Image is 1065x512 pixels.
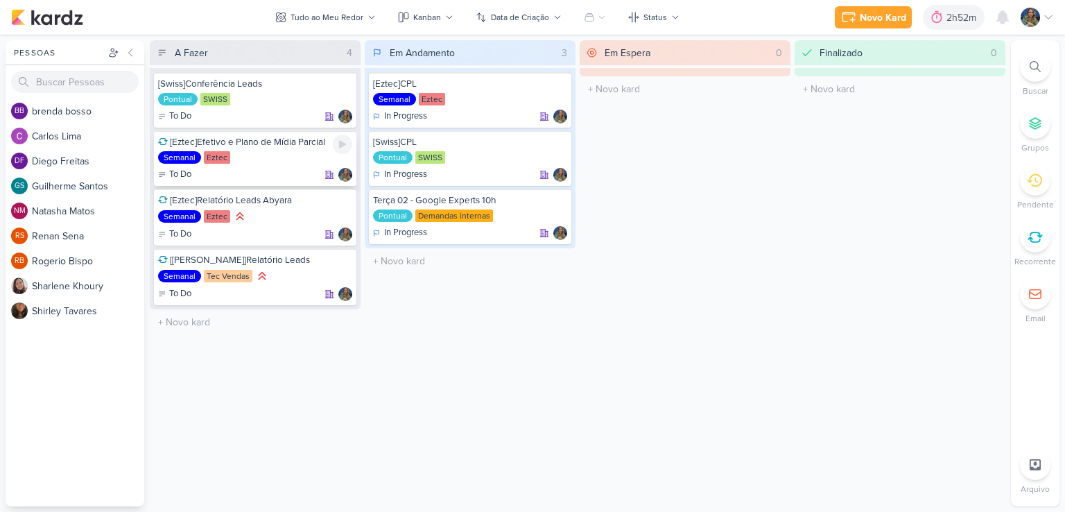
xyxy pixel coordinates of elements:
[860,10,906,25] div: Novo Kard
[556,46,573,60] div: 3
[553,168,567,182] div: Responsável: Isabella Gutierres
[1017,198,1054,211] p: Pendente
[373,168,427,182] div: In Progress
[233,210,247,223] div: Prioridade Alta
[200,93,230,105] div: SWISS
[158,136,352,148] div: [Eztec]Efetivo e Plano de Mídia Parcial
[32,129,144,144] div: C a r l o s L i m a
[820,46,863,60] div: Finalizado
[1021,483,1050,495] p: Arquivo
[32,279,144,293] div: S h a r l e n e K h o u r y
[158,194,352,207] div: [Eztec]Relatório Leads Abyara
[158,78,352,90] div: [Swiss]Conferência Leads
[390,46,455,60] div: Em Andamento
[770,46,788,60] div: 0
[32,204,144,219] div: N a t a s h a M a t o s
[11,178,28,194] div: Guilherme Santos
[158,287,191,301] div: To Do
[835,6,912,28] button: Novo Kard
[204,270,252,282] div: Tec Vendas
[11,203,28,219] div: Natasha Matos
[15,108,24,115] p: bb
[204,151,230,164] div: Eztec
[384,168,427,182] p: In Progress
[333,135,352,154] div: Ligar relógio
[255,269,269,283] div: Prioridade Alta
[32,304,144,318] div: S h i r l e y T a v a r e s
[175,46,208,60] div: A Fazer
[15,157,24,165] p: DF
[1023,85,1048,97] p: Buscar
[553,226,567,240] img: Isabella Gutierres
[14,207,26,215] p: NM
[169,110,191,123] p: To Do
[384,226,427,240] p: In Progress
[11,71,139,93] input: Buscar Pessoas
[11,128,28,144] img: Carlos Lima
[1025,312,1046,325] p: Email
[158,210,201,223] div: Semanal
[1021,142,1049,154] p: Grupos
[32,179,144,194] div: G u i l h e r m e S a n t o s
[11,9,83,26] img: kardz.app
[32,154,144,169] div: D i e g o F r e i t a s
[169,287,191,301] p: To Do
[158,254,352,266] div: [Tec Vendas]Relatório Leads
[169,228,191,241] p: To Do
[11,228,28,244] div: Renan Sena
[367,251,573,271] input: + Novo kard
[32,229,144,244] div: R e n a n S e n a
[373,151,413,164] div: Pontual
[1011,51,1059,97] li: Ctrl + F
[158,168,191,182] div: To Do
[11,302,28,319] img: Shirley Tavares
[415,210,493,222] div: Demandas internas
[415,151,445,164] div: SWISS
[553,110,567,123] img: Isabella Gutierres
[158,270,201,282] div: Semanal
[158,228,191,241] div: To Do
[338,287,352,301] img: Isabella Gutierres
[204,210,230,223] div: Eztec
[553,226,567,240] div: Responsável: Isabella Gutierres
[15,257,24,265] p: RB
[338,228,352,241] div: Responsável: Isabella Gutierres
[946,10,980,25] div: 2h52m
[341,46,358,60] div: 4
[153,312,358,332] input: + Novo kard
[373,93,416,105] div: Semanal
[373,110,427,123] div: In Progress
[1021,8,1040,27] img: Isabella Gutierres
[11,253,28,269] div: Rogerio Bispo
[373,194,567,207] div: Terça 02 - Google Experts 10h
[338,168,352,182] div: Responsável: Isabella Gutierres
[338,168,352,182] img: Isabella Gutierres
[158,110,191,123] div: To Do
[32,254,144,268] div: R o g e r i o B i s p o
[338,228,352,241] img: Isabella Gutierres
[169,168,191,182] p: To Do
[11,46,105,59] div: Pessoas
[582,79,788,99] input: + Novo kard
[338,287,352,301] div: Responsável: Isabella Gutierres
[15,232,24,240] p: RS
[32,104,144,119] div: b r e n d a b o s s o
[605,46,650,60] div: Em Espera
[384,110,427,123] p: In Progress
[985,46,1003,60] div: 0
[158,93,198,105] div: Pontual
[11,278,28,294] img: Sharlene Khoury
[553,168,567,182] img: Isabella Gutierres
[11,153,28,169] div: Diego Freitas
[11,103,28,119] div: brenda bosso
[373,136,567,148] div: [Swiss]CPL
[419,93,445,105] div: Eztec
[1014,255,1056,268] p: Recorrente
[15,182,24,190] p: GS
[797,79,1003,99] input: + Novo kard
[553,110,567,123] div: Responsável: Isabella Gutierres
[158,151,201,164] div: Semanal
[373,78,567,90] div: [Eztec]CPL
[338,110,352,123] img: Isabella Gutierres
[338,110,352,123] div: Responsável: Isabella Gutierres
